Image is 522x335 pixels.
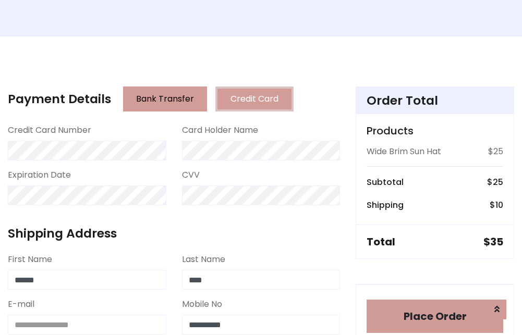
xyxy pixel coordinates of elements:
[8,298,34,311] label: E-mail
[367,145,441,158] p: Wide Brim Sun Hat
[8,124,91,137] label: Credit Card Number
[493,176,503,188] span: 25
[182,169,200,181] label: CVV
[8,169,71,181] label: Expiration Date
[367,125,503,137] h5: Products
[488,145,503,158] p: $25
[367,93,503,108] h4: Order Total
[367,300,503,333] button: Place Order
[182,298,222,311] label: Mobile No
[8,92,111,106] h4: Payment Details
[367,200,404,210] h6: Shipping
[182,124,258,137] label: Card Holder Name
[490,200,503,210] h6: $
[490,234,503,249] span: 35
[123,86,207,111] button: Bank Transfer
[8,253,52,266] label: First Name
[495,199,503,211] span: 10
[367,235,395,248] h5: Total
[215,86,294,111] button: Credit Card
[182,253,225,266] label: Last Name
[367,177,404,187] h6: Subtotal
[483,235,503,248] h5: $
[8,226,340,241] h4: Shipping Address
[487,177,503,187] h6: $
